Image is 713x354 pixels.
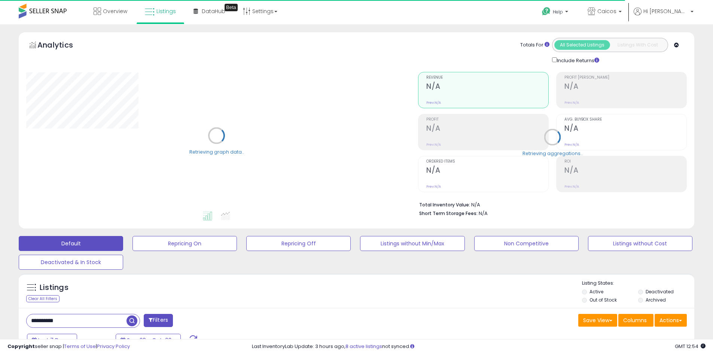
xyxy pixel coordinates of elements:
[520,42,549,49] div: Totals For
[189,148,244,155] div: Retrieving graph data..
[345,343,382,350] a: 8 active listings
[26,295,60,302] div: Clear All Filters
[246,236,351,251] button: Repricing Off
[542,7,551,16] i: Get Help
[655,314,687,327] button: Actions
[37,40,88,52] h5: Analytics
[38,336,68,344] span: Last 7 Days
[610,40,665,50] button: Listings With Cost
[144,314,173,327] button: Filters
[578,314,617,327] button: Save View
[40,282,68,293] h5: Listings
[132,236,237,251] button: Repricing On
[202,7,225,15] span: DataHub
[634,7,694,24] a: Hi [PERSON_NAME]
[588,236,692,251] button: Listings without Cost
[127,336,171,344] span: Sep-26 - Oct-02
[7,343,130,350] div: seller snap | |
[19,236,123,251] button: Default
[27,334,77,347] button: Last 7 Days
[19,255,123,270] button: Deactivated & In Stock
[78,337,113,344] span: Compared to:
[474,236,579,251] button: Non Competitive
[618,314,653,327] button: Columns
[156,7,176,15] span: Listings
[7,343,35,350] strong: Copyright
[546,56,608,64] div: Include Returns
[536,1,576,24] a: Help
[553,9,563,15] span: Help
[597,7,616,15] span: Caicos
[646,297,666,303] label: Archived
[103,7,127,15] span: Overview
[554,40,610,50] button: All Selected Listings
[589,297,617,303] label: Out of Stock
[225,4,238,11] div: Tooltip anchor
[97,343,130,350] a: Privacy Policy
[64,343,96,350] a: Terms of Use
[522,150,583,157] div: Retrieving aggregations..
[589,288,603,295] label: Active
[643,7,688,15] span: Hi [PERSON_NAME]
[360,236,464,251] button: Listings without Min/Max
[252,343,706,350] div: Last InventoryLab Update: 3 hours ago, not synced.
[116,334,181,347] button: Sep-26 - Oct-02
[623,317,647,324] span: Columns
[675,343,706,350] span: 2025-10-10 12:54 GMT
[646,288,674,295] label: Deactivated
[582,280,694,287] p: Listing States:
